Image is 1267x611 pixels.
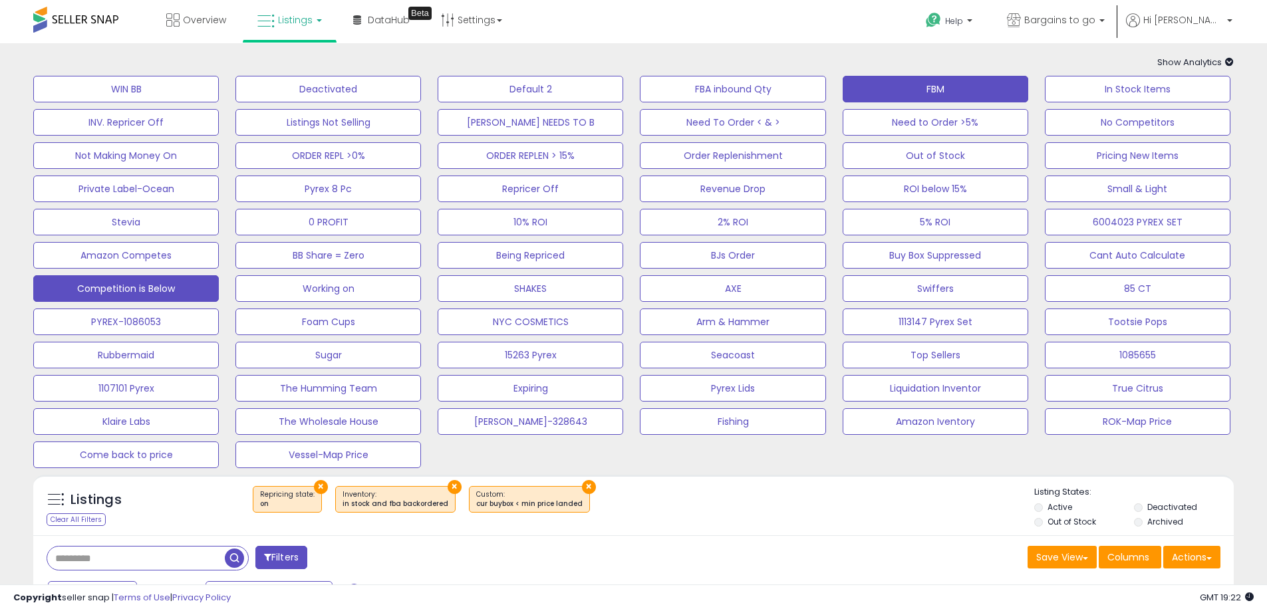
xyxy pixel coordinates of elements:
[368,13,410,27] span: DataHub
[1045,76,1230,102] button: In Stock Items
[640,109,825,136] button: Need To Order < & >
[235,242,421,269] button: BB Share = Zero
[640,142,825,169] button: Order Replenishment
[843,342,1028,368] button: Top Sellers
[172,591,231,604] a: Privacy Policy
[33,242,219,269] button: Amazon Competes
[843,176,1028,202] button: ROI below 15%
[1045,375,1230,402] button: True Citrus
[235,408,421,435] button: The Wholesale House
[1045,342,1230,368] button: 1085655
[925,12,942,29] i: Get Help
[438,142,623,169] button: ORDER REPLEN > 15%
[843,308,1028,335] button: 1113147 Pyrex Set
[70,491,122,509] h5: Listings
[640,76,825,102] button: FBA inbound Qty
[640,209,825,235] button: 2% ROI
[438,375,623,402] button: Expiring
[33,76,219,102] button: WIN BB
[13,592,231,604] div: seller snap | |
[438,308,623,335] button: NYC COSMETICS
[843,275,1028,302] button: Swiffers
[640,342,825,368] button: Seacoast
[476,489,583,509] span: Custom:
[843,242,1028,269] button: Buy Box Suppressed
[1045,408,1230,435] button: ROK-Map Price
[1099,546,1161,568] button: Columns
[438,275,623,302] button: SHAKES
[438,109,623,136] button: [PERSON_NAME] NEEDS TO B
[1048,501,1072,513] label: Active
[640,308,825,335] button: Arm & Hammer
[438,242,623,269] button: Being Repriced
[48,581,137,604] button: Last 7 Days
[343,489,448,509] span: Inventory :
[33,109,219,136] button: INV. Repricer Off
[33,142,219,169] button: Not Making Money On
[260,489,315,509] span: Repricing state :
[235,308,421,335] button: Foam Cups
[843,209,1028,235] button: 5% ROI
[640,408,825,435] button: Fishing
[945,15,963,27] span: Help
[448,480,462,494] button: ×
[235,441,421,468] button: Vessel-Map Price
[1126,13,1232,43] a: Hi [PERSON_NAME]
[1048,516,1096,527] label: Out of Stock
[408,7,432,20] div: Tooltip anchor
[33,308,219,335] button: PYREX-1086053
[33,375,219,402] button: 1107101 Pyrex
[206,581,333,604] button: [DATE]-31 - Aug-06
[1045,109,1230,136] button: No Competitors
[1157,56,1234,68] span: Show Analytics
[260,499,315,509] div: on
[843,375,1028,402] button: Liquidation Inventor
[47,513,106,526] div: Clear All Filters
[1107,550,1149,564] span: Columns
[1045,308,1230,335] button: Tootsie Pops
[1045,209,1230,235] button: 6004023 PYREX SET
[1045,275,1230,302] button: 85 CT
[1200,591,1254,604] span: 2025-08-14 19:22 GMT
[1028,546,1097,568] button: Save View
[1045,142,1230,169] button: Pricing New Items
[235,342,421,368] button: Sugar
[33,408,219,435] button: Klaire Labs
[1143,13,1223,27] span: Hi [PERSON_NAME]
[640,275,825,302] button: AXE
[235,142,421,169] button: ORDER REPL >0%
[915,2,986,43] a: Help
[114,591,170,604] a: Terms of Use
[843,142,1028,169] button: Out of Stock
[438,408,623,435] button: [PERSON_NAME]-328643
[235,375,421,402] button: The Humming Team
[1024,13,1095,27] span: Bargains to go
[438,76,623,102] button: Default 2
[1147,516,1183,527] label: Archived
[343,499,448,509] div: in stock and fba backordered
[1163,546,1220,568] button: Actions
[438,209,623,235] button: 10% ROI
[235,76,421,102] button: Deactivated
[33,441,219,468] button: Come back to price
[235,176,421,202] button: Pyrex 8 Pc
[438,342,623,368] button: 15263 Pyrex
[33,342,219,368] button: Rubbermaid
[476,499,583,509] div: cur buybox < min price landed
[13,591,62,604] strong: Copyright
[582,480,596,494] button: ×
[1147,501,1197,513] label: Deactivated
[235,109,421,136] button: Listings Not Selling
[1045,176,1230,202] button: Small & Light
[235,209,421,235] button: 0 PROFIT
[33,176,219,202] button: Private Label-Ocean
[640,176,825,202] button: Revenue Drop
[183,13,226,27] span: Overview
[843,76,1028,102] button: FBM
[33,209,219,235] button: Stevia
[33,275,219,302] button: Competition is Below
[314,480,328,494] button: ×
[255,546,307,569] button: Filters
[278,13,313,27] span: Listings
[235,275,421,302] button: Working on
